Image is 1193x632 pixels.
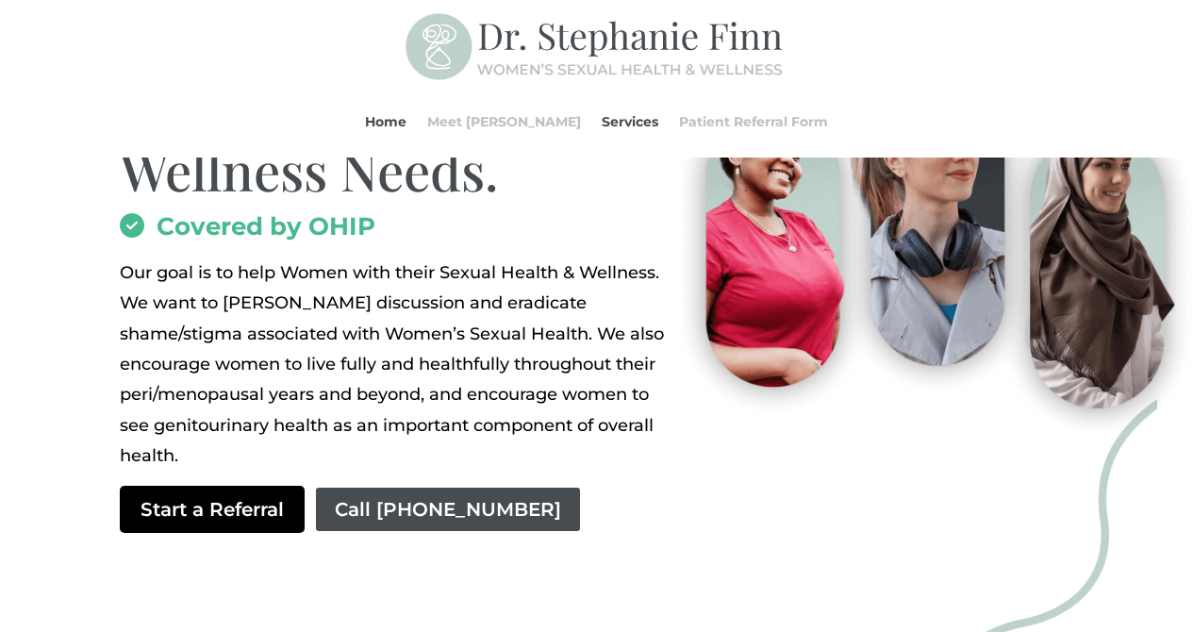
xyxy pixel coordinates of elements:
[427,86,581,158] a: Meet [PERSON_NAME]
[120,214,681,248] h2: Covered by OHIP
[602,86,658,158] a: Services
[120,258,681,472] p: Our goal is to help Women with their Sexual Health & Wellness. We want to [PERSON_NAME] discussio...
[120,258,681,472] div: Page 1
[365,86,406,158] a: Home
[679,86,828,158] a: Patient Referral Form
[314,486,582,533] a: Call [PHONE_NUMBER]
[120,486,305,533] a: Start a Referral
